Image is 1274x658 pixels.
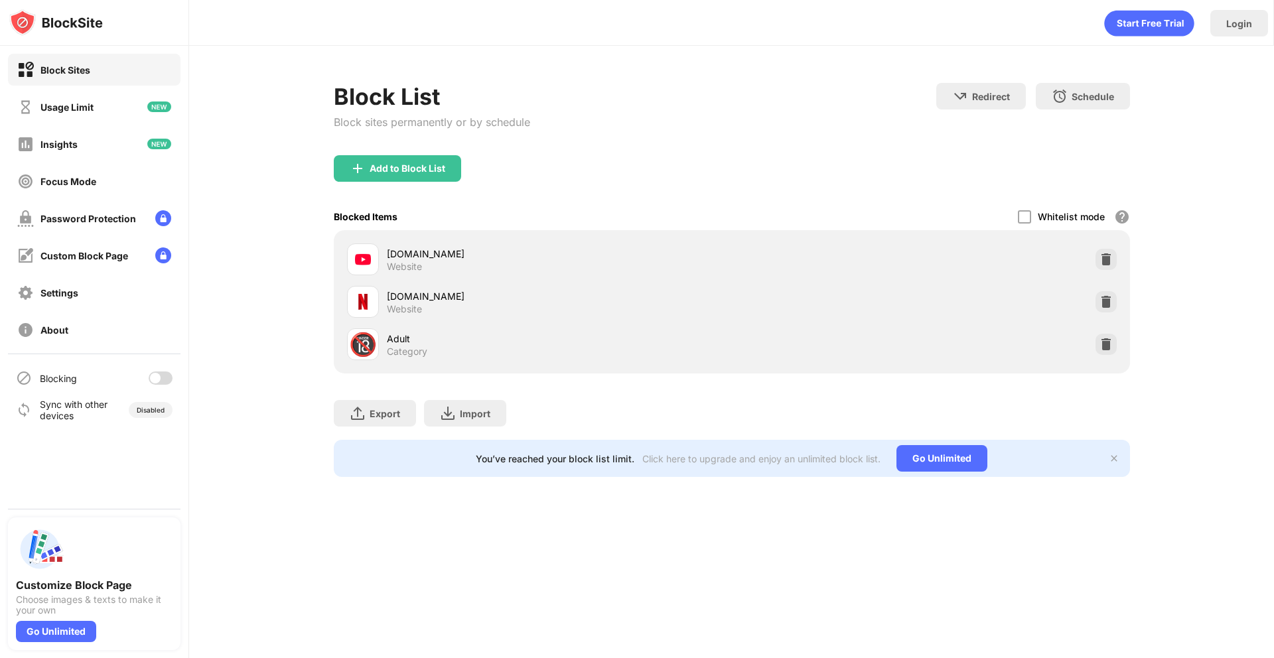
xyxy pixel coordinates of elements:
[17,285,34,301] img: settings-off.svg
[40,101,94,113] div: Usage Limit
[387,247,732,261] div: [DOMAIN_NAME]
[972,91,1010,102] div: Redirect
[370,408,400,419] div: Export
[147,139,171,149] img: new-icon.svg
[355,251,371,267] img: favicons
[16,578,173,592] div: Customize Block Page
[387,303,422,315] div: Website
[16,402,32,418] img: sync-icon.svg
[460,408,490,419] div: Import
[40,373,77,384] div: Blocking
[16,594,173,616] div: Choose images & texts to make it your own
[9,9,103,36] img: logo-blocksite.svg
[40,176,96,187] div: Focus Mode
[17,210,34,227] img: password-protection-off.svg
[16,621,96,642] div: Go Unlimited
[370,163,445,174] div: Add to Block List
[17,62,34,78] img: block-on.svg
[147,101,171,112] img: new-icon.svg
[137,406,165,414] div: Disabled
[387,346,427,358] div: Category
[16,525,64,573] img: push-custom-page.svg
[1109,453,1119,464] img: x-button.svg
[40,399,108,421] div: Sync with other devices
[40,324,68,336] div: About
[387,261,422,273] div: Website
[155,210,171,226] img: lock-menu.svg
[349,331,377,358] div: 🔞
[40,250,128,261] div: Custom Block Page
[40,213,136,224] div: Password Protection
[16,370,32,386] img: blocking-icon.svg
[896,445,987,472] div: Go Unlimited
[17,99,34,115] img: time-usage-off.svg
[476,453,634,464] div: You’ve reached your block list limit.
[17,136,34,153] img: insights-off.svg
[40,64,90,76] div: Block Sites
[17,247,34,264] img: customize-block-page-off.svg
[40,287,78,298] div: Settings
[155,247,171,263] img: lock-menu.svg
[334,83,530,110] div: Block List
[17,173,34,190] img: focus-off.svg
[334,115,530,129] div: Block sites permanently or by schedule
[1038,211,1105,222] div: Whitelist mode
[642,453,881,464] div: Click here to upgrade and enjoy an unlimited block list.
[17,322,34,338] img: about-off.svg
[1072,91,1114,102] div: Schedule
[355,294,371,310] img: favicons
[1226,18,1252,29] div: Login
[334,211,397,222] div: Blocked Items
[387,289,732,303] div: [DOMAIN_NAME]
[40,139,78,150] div: Insights
[1104,10,1194,36] div: animation
[387,332,732,346] div: Adult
